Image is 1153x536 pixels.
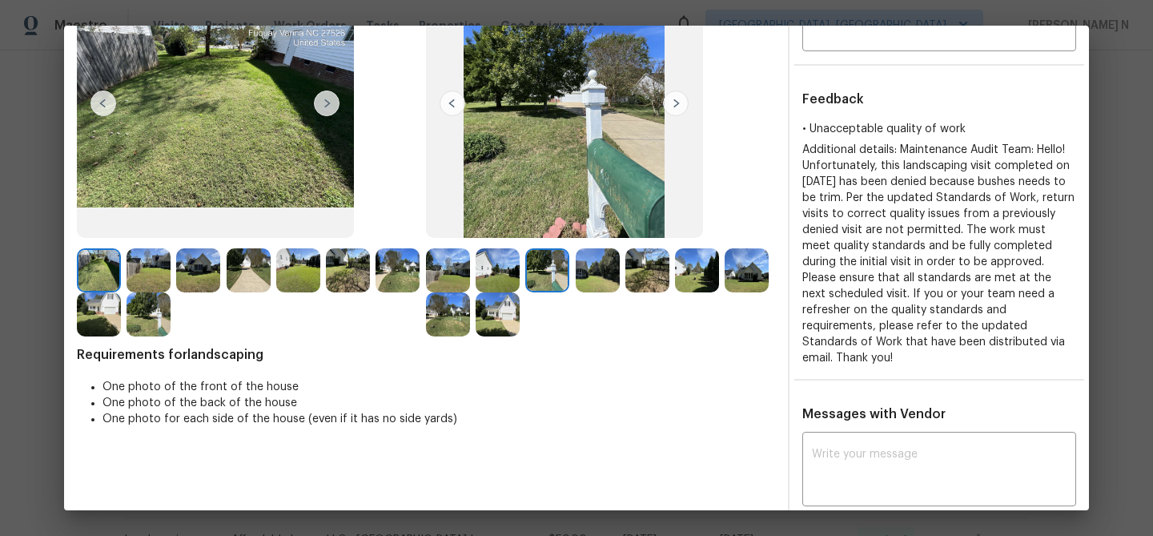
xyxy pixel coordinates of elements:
span: • Unacceptable quality of work [802,123,966,135]
span: Feedback [802,93,864,106]
span: Messages with Vendor [802,408,946,421]
img: left-chevron-button-url [90,91,116,116]
span: Requirements for landscaping [77,347,775,363]
img: left-chevron-button-url [440,91,465,116]
li: One photo of the back of the house [102,395,775,411]
li: One photo of the front of the house [102,379,775,395]
img: right-chevron-button-url [314,91,339,116]
span: Additional details: Maintenance Audit Team: Hello! Unfortunately, this landscaping visit complete... [802,144,1075,364]
li: One photo for each side of the house (even if it has no side yards) [102,411,775,427]
img: right-chevron-button-url [663,91,689,116]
